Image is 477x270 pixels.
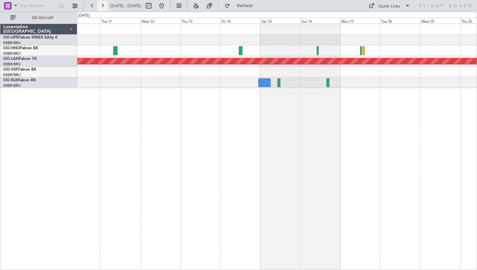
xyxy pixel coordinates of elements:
[300,18,340,24] div: Sun 16
[79,13,90,18] div: [DATE]
[3,68,36,72] a: OO-VSFFalcon 8X
[3,51,21,56] a: EBBR/BRU
[3,46,38,50] a: OO-HHOFalcon 8X
[3,73,21,77] a: EBBR/BRU
[378,3,400,10] div: Quick Links
[7,13,70,23] button: All Aircraft
[3,46,20,50] span: OO-HHO
[110,3,141,9] span: [DATE] - [DATE]
[222,1,261,11] button: Refresh
[365,1,413,11] button: Quick Links
[231,4,259,8] span: Refresh
[3,78,36,82] a: OO-ELKFalcon 8X
[3,57,37,61] a: OO-LAHFalcon 7X
[340,18,380,24] div: Mon 17
[260,18,300,24] div: Sat 15
[3,57,19,61] span: OO-LAH
[420,18,460,24] div: Wed 19
[380,18,420,24] div: Tue 18
[141,18,180,24] div: Wed 12
[220,18,260,24] div: Fri 14
[3,78,18,82] span: OO-ELK
[17,16,68,20] span: All Aircraft
[3,83,21,88] a: EBBR/BRU
[3,62,21,67] a: EBBR/BRU
[3,36,57,39] a: OO-GPEFalcon 900EX EASy II
[3,40,21,45] a: EBBR/BRU
[20,1,57,11] input: Trip Number
[60,18,100,24] div: Mon 10
[100,18,140,24] div: Tue 11
[3,36,18,39] span: OO-GPE
[3,68,18,72] span: OO-VSF
[180,18,220,24] div: Thu 13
